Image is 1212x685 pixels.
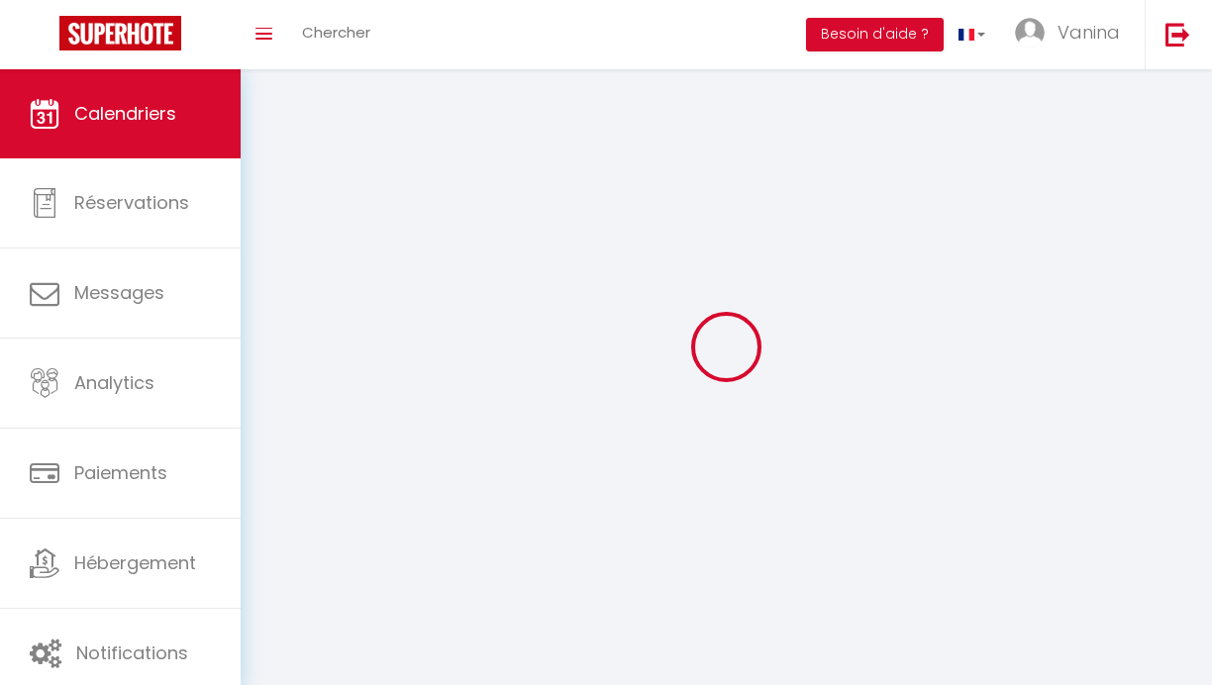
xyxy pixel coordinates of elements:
[74,460,167,485] span: Paiements
[1015,18,1045,48] img: ...
[59,16,181,50] img: Super Booking
[74,190,189,215] span: Réservations
[302,22,370,43] span: Chercher
[76,640,188,665] span: Notifications
[74,101,176,126] span: Calendriers
[74,280,164,305] span: Messages
[1165,22,1190,47] img: logout
[74,550,196,575] span: Hébergement
[74,370,154,395] span: Analytics
[1058,20,1120,45] span: Vanina
[806,18,944,51] button: Besoin d'aide ?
